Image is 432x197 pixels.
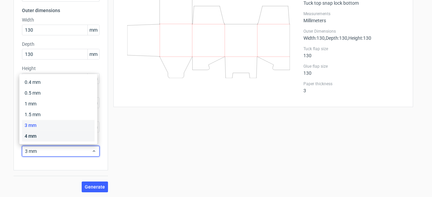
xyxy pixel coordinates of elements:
span: 3 mm [25,148,91,155]
span: Generate [85,185,105,189]
label: Height [22,65,100,72]
div: 130 [303,46,405,58]
div: 1 mm [22,98,94,109]
label: Paper thickness [303,81,405,87]
button: Generate [82,182,108,192]
div: 3 mm [22,120,94,131]
div: 0.4 mm [22,77,94,88]
span: , Depth : 130 [325,35,347,41]
label: Width [22,17,100,23]
label: Glue flap size [303,64,405,69]
span: mm [87,25,99,35]
div: 130 [303,64,405,76]
label: Depth [22,41,100,47]
label: Tuck flap size [303,46,405,52]
div: 4 mm [22,131,94,141]
div: 3 [303,81,405,93]
label: Outer Dimensions [303,29,405,34]
span: mm [87,49,99,59]
span: , Height : 130 [347,35,371,41]
span: mm [87,73,99,84]
label: Measurements [303,11,405,17]
div: 1.5 mm [22,109,94,120]
span: Width : 130 [303,35,325,41]
h3: Outer dimensions [22,7,100,14]
div: 0.5 mm [22,88,94,98]
div: Millimeters [303,11,405,23]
